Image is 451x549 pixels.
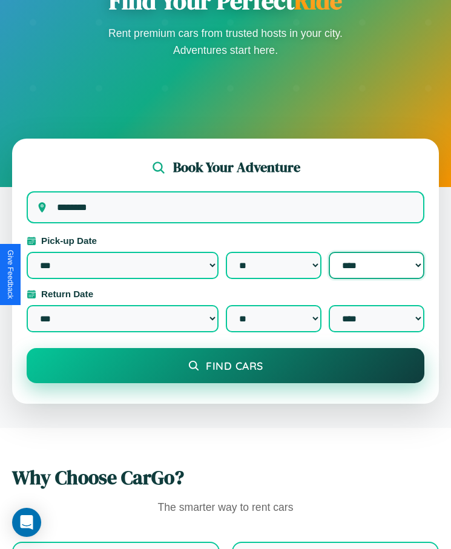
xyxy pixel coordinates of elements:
h2: Why Choose CarGo? [12,464,439,491]
p: The smarter way to rent cars [12,498,439,518]
h2: Book Your Adventure [173,158,300,177]
button: Find Cars [27,348,424,383]
div: Open Intercom Messenger [12,508,41,537]
div: Give Feedback [6,250,15,299]
label: Return Date [27,289,424,299]
label: Pick-up Date [27,235,424,246]
p: Rent premium cars from trusted hosts in your city. Adventures start here. [105,25,347,59]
